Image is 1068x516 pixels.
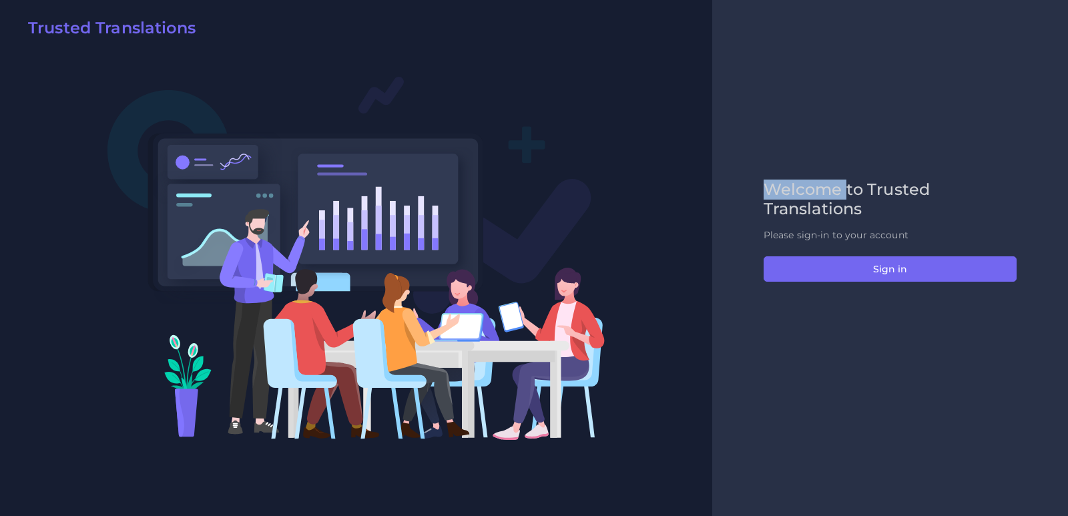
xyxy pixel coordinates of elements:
[107,75,605,441] img: Login V2
[764,180,1017,219] h2: Welcome to Trusted Translations
[764,256,1017,282] button: Sign in
[28,19,196,38] h2: Trusted Translations
[19,19,196,43] a: Trusted Translations
[764,228,1017,242] p: Please sign-in to your account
